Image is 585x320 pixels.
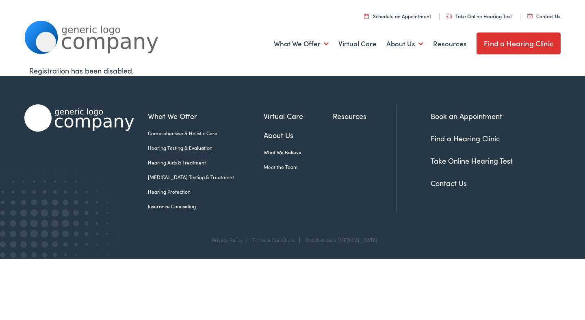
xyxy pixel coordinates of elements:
a: About Us [386,29,423,59]
a: Take Online Hearing Test [431,156,513,166]
a: Comprehensive & Holistic Care [148,130,264,137]
a: What We Believe [264,149,333,156]
img: utility icon [527,14,533,18]
a: Privacy Policy [212,236,243,243]
a: Find a Hearing Clinic [431,133,500,143]
a: Resources [433,29,467,59]
a: Find a Hearing Clinic [477,32,561,54]
a: Virtual Care [338,29,377,59]
a: Schedule an Appointment [364,13,431,19]
div: Registration has been disabled. [29,65,556,76]
a: Contact Us [527,13,560,19]
a: Terms & Conditions [252,236,295,243]
a: About Us [264,130,333,141]
img: Alpaca Audiology [24,104,134,132]
div: ©2025 Alpaca [MEDICAL_DATA] [301,237,377,243]
a: Meet the Team [264,163,333,171]
img: utility icon [364,13,369,19]
a: Virtual Care [264,110,333,121]
a: Contact Us [431,178,467,188]
a: [MEDICAL_DATA] Testing & Treatment [148,173,264,181]
a: Insurance Counseling [148,203,264,210]
img: utility icon [446,14,452,19]
a: Resources [333,110,396,121]
a: What We Offer [148,110,264,121]
a: What We Offer [274,29,329,59]
a: Hearing Testing & Evaluation [148,144,264,151]
a: Hearing Protection [148,188,264,195]
a: Take Online Hearing Test [446,13,512,19]
a: Hearing Aids & Treatment [148,159,264,166]
a: Book an Appointment [431,111,502,121]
